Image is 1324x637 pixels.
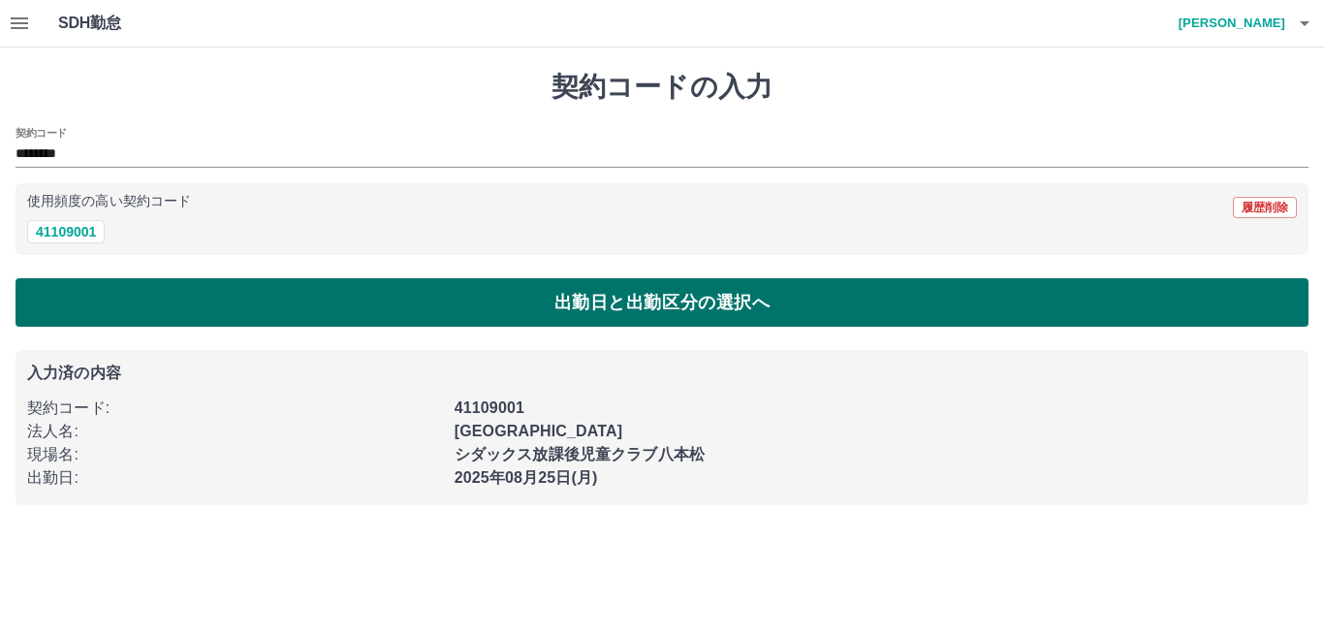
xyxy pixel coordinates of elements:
[27,420,443,443] p: 法人名 :
[27,466,443,490] p: 出勤日 :
[1233,197,1297,218] button: 履歴削除
[16,71,1308,104] h1: 契約コードの入力
[27,397,443,420] p: 契約コード :
[16,125,67,141] h2: 契約コード
[27,366,1297,381] p: 入力済の内容
[27,220,105,243] button: 41109001
[455,446,705,462] b: シダックス放課後児童クラブ八本松
[455,399,524,416] b: 41109001
[27,195,191,208] p: 使用頻度の高い契約コード
[27,443,443,466] p: 現場名 :
[16,278,1308,327] button: 出勤日と出勤区分の選択へ
[455,423,623,439] b: [GEOGRAPHIC_DATA]
[455,469,598,486] b: 2025年08月25日(月)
